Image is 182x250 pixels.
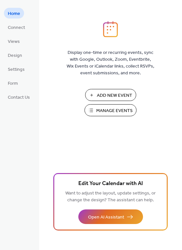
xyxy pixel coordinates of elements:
span: Contact Us [8,94,30,101]
a: Design [4,50,26,60]
span: Manage Events [96,107,133,114]
button: Add New Event [85,89,136,101]
span: Open AI Assistant [88,214,124,221]
a: Views [4,36,24,46]
button: Manage Events [84,104,136,116]
span: Form [8,80,18,87]
a: Settings [4,64,29,74]
img: logo_icon.svg [103,21,118,37]
span: Home [8,10,20,17]
a: Home [4,8,24,19]
span: Display one-time or recurring events, sync with Google, Outlook, Zoom, Eventbrite, Wix Events or ... [67,49,154,77]
span: Edit Your Calendar with AI [78,179,143,188]
span: Connect [8,24,25,31]
button: Open AI Assistant [78,209,143,224]
span: Want to adjust the layout, update settings, or change the design? The assistant can help. [65,189,156,205]
a: Connect [4,22,29,32]
span: Design [8,52,22,59]
span: Add New Event [97,92,132,99]
a: Form [4,78,22,88]
span: Views [8,38,20,45]
a: Contact Us [4,92,34,102]
span: Settings [8,66,25,73]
